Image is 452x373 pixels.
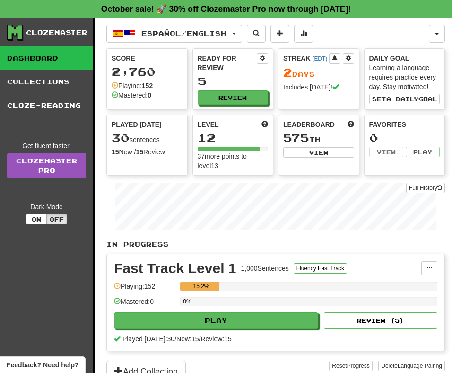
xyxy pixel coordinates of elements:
div: Get fluent faster. [7,141,86,151]
button: Off [46,214,67,224]
strong: 0 [148,91,151,99]
div: Includes [DATE]! [283,82,354,92]
span: This week in points, UTC [348,120,354,129]
button: View [369,147,403,157]
button: On [26,214,47,224]
button: Review [198,90,269,105]
span: New: 15 [176,335,199,343]
div: Streak [283,53,329,63]
span: Played [DATE]: 30 [122,335,174,343]
div: 12 [198,132,269,144]
button: More stats [294,25,313,43]
span: a daily [386,96,418,102]
div: th [283,132,354,144]
div: Learning a language requires practice every day. Stay motivated! [369,63,440,91]
button: Search sentences [247,25,266,43]
span: Played [DATE] [112,120,162,129]
div: New / Review [112,147,183,157]
span: Level [198,120,219,129]
span: Review: 15 [200,335,231,343]
button: Play [114,312,318,329]
strong: October sale! 🚀 30% off Clozemaster Pro now through [DATE]! [101,4,351,14]
button: Play [406,147,440,157]
div: Daily Goal [369,53,440,63]
div: 2,760 [112,66,183,78]
span: 2 [283,66,292,79]
div: Mastered: 0 [114,297,175,312]
div: 5 [198,75,269,87]
strong: 15 [112,148,119,156]
button: Español/English [106,25,242,43]
div: Fast Track Level 1 [114,261,236,275]
span: Español / English [141,29,226,37]
div: Score [112,53,183,63]
button: Full History [406,183,445,193]
span: 30 [112,131,130,144]
button: Seta dailygoal [369,94,440,104]
div: 37 more points to level 13 [198,151,269,170]
span: Open feedback widget [7,360,78,370]
span: Progress [347,363,370,369]
strong: 152 [142,82,153,89]
span: / [199,335,201,343]
div: Day s [283,67,354,79]
div: sentences [112,132,183,144]
button: DeleteLanguage Pairing [378,361,445,371]
div: Mastered: [112,90,151,100]
span: / [174,335,176,343]
span: Language Pairing [398,363,442,369]
button: ResetProgress [329,361,372,371]
span: 575 [283,131,309,144]
div: Playing: 152 [114,282,175,297]
button: View [283,147,354,158]
div: Favorites [369,120,440,129]
div: 1,000 Sentences [241,264,289,273]
button: Review (5) [324,312,437,329]
div: 0 [369,132,440,144]
div: Ready for Review [198,53,257,72]
button: Add sentence to collection [270,25,289,43]
button: Fluency Fast Track [294,263,347,274]
div: Dark Mode [7,202,86,212]
div: Playing: [112,81,153,90]
div: 15.2% [183,282,219,291]
strong: 15 [136,148,143,156]
a: (EDT) [312,55,327,62]
span: Leaderboard [283,120,335,129]
span: Score more points to level up [261,120,268,129]
p: In Progress [106,240,445,249]
a: ClozemasterPro [7,153,86,178]
div: Clozemaster [26,28,87,37]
